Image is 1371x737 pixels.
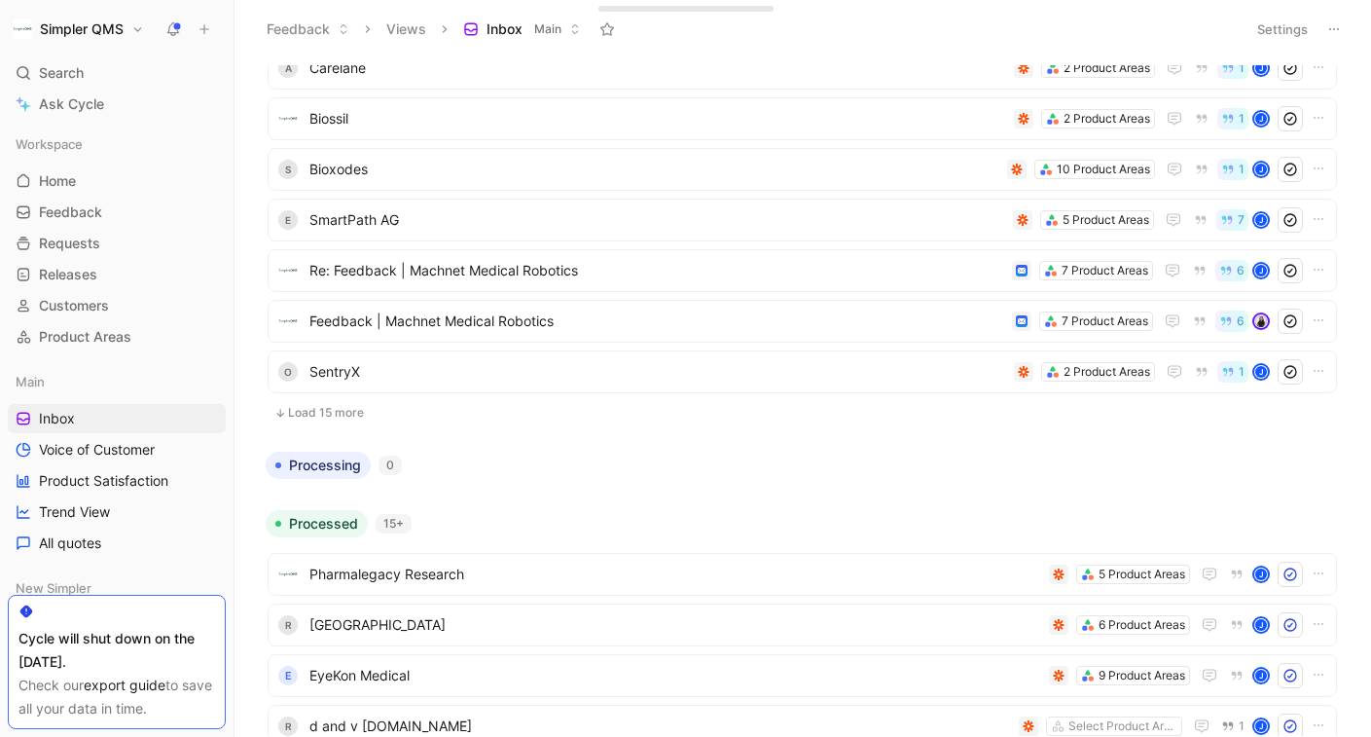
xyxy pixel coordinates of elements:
[1064,109,1150,129] div: 2 Product Areas
[84,677,165,693] a: export guide
[18,674,215,720] div: Check our to save all your data in time.
[8,573,226,603] div: New Simpler
[16,134,83,154] span: Workspace
[1064,58,1150,78] div: 2 Product Areas
[1062,261,1148,280] div: 7 Product Areas
[278,565,298,584] img: logo
[268,350,1337,393] a: OSentryX2 Product Areas1J
[268,47,1337,90] a: ACarelane2 Product Areas1J
[534,19,561,39] span: Main
[1215,311,1248,332] button: 6
[39,203,102,222] span: Feedback
[1254,213,1268,227] div: J
[39,327,131,347] span: Product Areas
[289,456,361,475] span: Processing
[8,291,226,320] a: Customers
[8,90,226,119] a: Ask Cycle
[1099,666,1185,685] div: 9 Product Areas
[309,310,1004,333] span: Feedback | Machnet Medical Robotics
[8,322,226,351] a: Product Areas
[39,502,110,522] span: Trend View
[1239,164,1245,175] span: 1
[1254,365,1268,379] div: J
[278,58,298,78] div: A
[487,19,523,39] span: Inbox
[309,158,999,181] span: Bioxodes
[8,229,226,258] a: Requests
[16,372,45,391] span: Main
[1254,163,1268,176] div: J
[8,166,226,196] a: Home
[1063,210,1149,230] div: 5 Product Areas
[309,107,1006,130] span: Biossil
[8,58,226,88] div: Search
[18,627,215,674] div: Cycle will shut down on the [DATE].
[278,261,298,280] img: logo
[258,452,1347,495] div: Processing0
[268,654,1337,697] a: EEyeKon Medical9 Product AreasJ
[1237,315,1245,327] span: 6
[1239,720,1245,732] span: 1
[1254,568,1268,581] div: J
[1239,366,1245,378] span: 1
[1237,265,1245,276] span: 6
[8,404,226,433] a: Inbox
[1217,361,1248,383] button: 1
[268,300,1337,343] a: logoFeedback | Machnet Medical Robotics7 Product Areas6avatar
[8,129,226,159] div: Workspace
[8,435,226,464] a: Voice of Customer
[379,456,402,475] div: 0
[268,148,1337,191] a: SBioxodes10 Product Areas1J
[376,514,412,534] div: 15+
[309,56,1006,80] span: Carelane
[13,19,32,39] img: Simpler QMS
[1215,260,1248,281] button: 6
[1239,113,1245,125] span: 1
[1099,615,1185,635] div: 6 Product Areas
[309,208,1005,232] span: SmartPath AG
[39,171,76,191] span: Home
[1254,61,1268,75] div: J
[1217,159,1248,180] button: 1
[1254,264,1268,277] div: J
[8,529,226,558] a: All quotes
[266,510,368,537] button: Processed
[268,199,1337,241] a: ESmartPath AG5 Product Areas7J
[1254,669,1268,682] div: J
[278,109,298,129] img: logo
[8,367,226,396] div: Main
[39,92,104,116] span: Ask Cycle
[39,61,84,85] span: Search
[39,471,168,491] span: Product Satisfaction
[8,367,226,558] div: MainInboxVoice of CustomerProduct SatisfactionTrend ViewAll quotes
[8,497,226,527] a: Trend View
[1064,362,1150,382] div: 2 Product Areas
[8,260,226,289] a: Releases
[258,15,358,44] button: Feedback
[39,265,97,284] span: Releases
[309,563,1041,586] span: Pharmalegacy Research
[8,16,149,43] button: Simpler QMSSimpler QMS
[1248,16,1317,43] button: Settings
[1068,717,1177,736] div: Select Product Areas
[39,409,75,428] span: Inbox
[309,360,1006,384] span: SentryX
[8,198,226,227] a: Feedback
[309,613,1041,637] span: [GEOGRAPHIC_DATA]
[39,440,155,460] span: Voice of Customer
[454,15,590,44] button: InboxMain
[309,259,1004,282] span: Re: Feedback | Machnet Medical Robotics
[1254,719,1268,733] div: J
[268,401,1337,424] button: Load 15 more
[1216,209,1248,231] button: 7
[278,312,298,331] img: logo
[266,452,371,479] button: Processing
[278,210,298,230] div: E
[1217,716,1248,737] button: 1
[8,466,226,496] a: Product Satisfaction
[1254,618,1268,632] div: J
[268,553,1337,596] a: logoPharmalegacy Research5 Product AreasJ
[1057,160,1150,179] div: 10 Product Areas
[39,234,100,253] span: Requests
[1238,214,1245,226] span: 7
